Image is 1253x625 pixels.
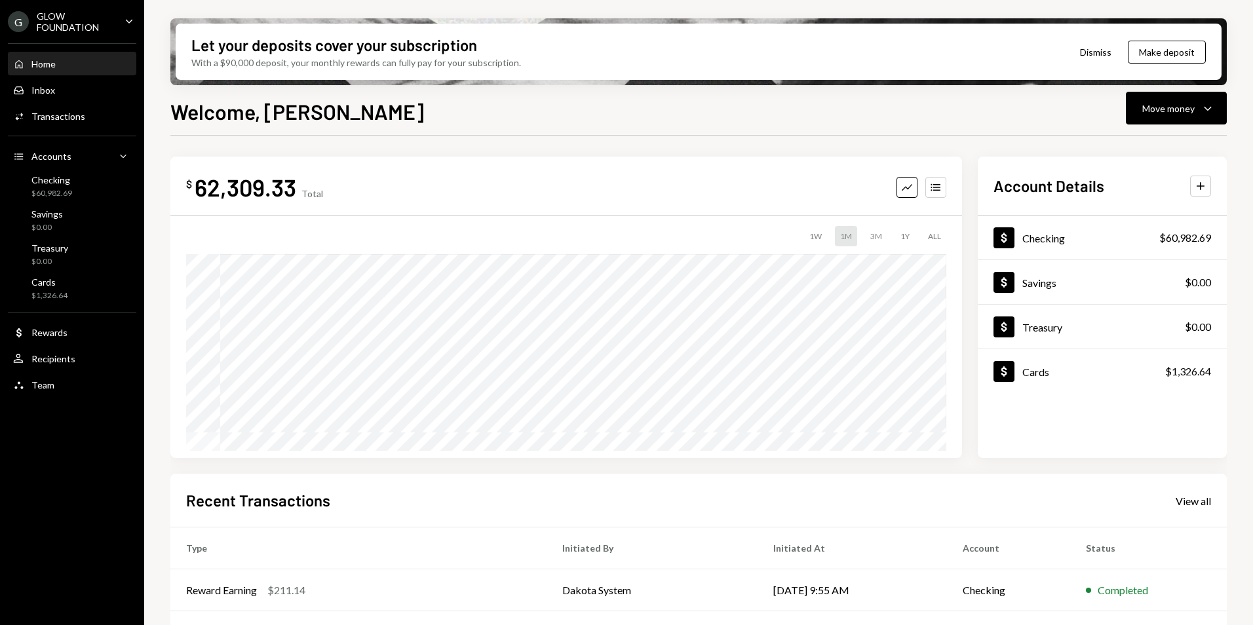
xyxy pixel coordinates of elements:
div: Total [301,188,323,199]
a: Inbox [8,78,136,102]
a: Cards$1,326.64 [8,273,136,304]
a: Home [8,52,136,75]
div: View all [1176,495,1211,508]
h2: Account Details [993,175,1104,197]
div: $1,326.64 [31,290,67,301]
a: Recipients [8,347,136,370]
div: With a $90,000 deposit, your monthly rewards can fully pay for your subscription. [191,56,521,69]
a: Savings$0.00 [8,204,136,236]
th: Status [1070,527,1227,569]
div: $211.14 [267,582,305,598]
div: 62,309.33 [195,172,296,202]
div: $60,982.69 [31,188,72,199]
div: $1,326.64 [1165,364,1211,379]
div: 1W [804,226,827,246]
div: ALL [923,226,946,246]
a: Savings$0.00 [978,260,1227,304]
div: 1M [835,226,857,246]
div: Home [31,58,56,69]
a: Checking$60,982.69 [978,216,1227,259]
th: Initiated By [547,527,758,569]
th: Initiated At [758,527,947,569]
div: 3M [865,226,887,246]
div: Let your deposits cover your subscription [191,34,477,56]
a: Checking$60,982.69 [8,170,136,202]
td: Dakota System [547,569,758,611]
div: $0.00 [31,222,63,233]
a: View all [1176,493,1211,508]
button: Dismiss [1064,37,1128,67]
a: Rewards [8,320,136,344]
td: Checking [947,569,1071,611]
div: $0.00 [1185,319,1211,335]
div: Reward Earning [186,582,257,598]
div: $60,982.69 [1159,230,1211,246]
div: Checking [1022,232,1065,244]
div: Recipients [31,353,75,364]
a: Cards$1,326.64 [978,349,1227,393]
div: $0.00 [31,256,68,267]
th: Account [947,527,1071,569]
h1: Welcome, [PERSON_NAME] [170,98,424,124]
div: Completed [1098,582,1148,598]
div: Cards [31,276,67,288]
a: Accounts [8,144,136,168]
td: [DATE] 9:55 AM [758,569,947,611]
div: Move money [1142,102,1195,115]
a: Treasury$0.00 [978,305,1227,349]
h2: Recent Transactions [186,489,330,511]
div: $ [186,178,192,191]
div: Accounts [31,151,71,162]
button: Make deposit [1128,41,1206,64]
div: $0.00 [1185,275,1211,290]
a: Transactions [8,104,136,128]
div: Savings [1022,276,1056,289]
a: Team [8,373,136,396]
button: Move money [1126,92,1227,124]
div: Treasury [31,242,68,254]
div: Rewards [31,327,67,338]
div: Cards [1022,366,1049,378]
div: G [8,11,29,32]
div: Checking [31,174,72,185]
div: Treasury [1022,321,1062,333]
a: Treasury$0.00 [8,238,136,270]
div: Team [31,379,54,390]
div: GLOW FOUNDATION [37,10,114,33]
th: Type [170,527,547,569]
div: Transactions [31,111,85,122]
div: Inbox [31,85,55,96]
div: Savings [31,208,63,219]
div: 1Y [895,226,915,246]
